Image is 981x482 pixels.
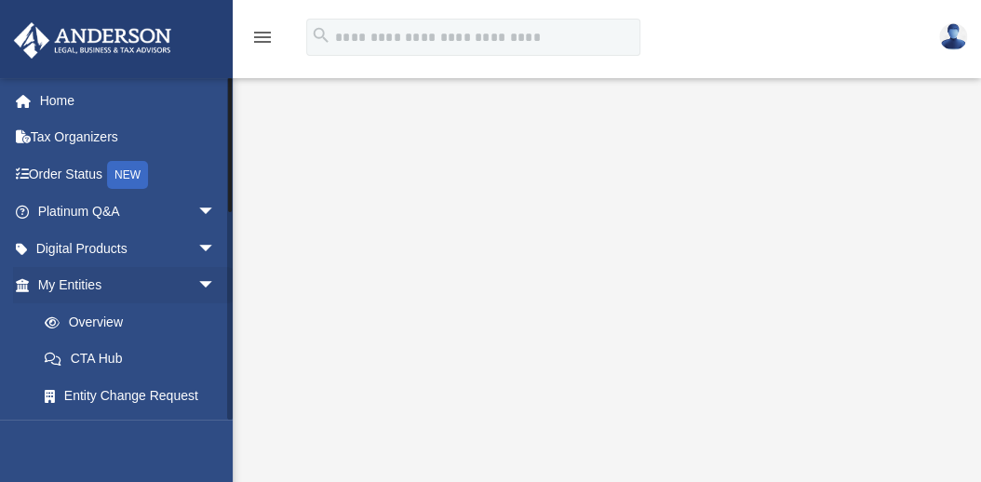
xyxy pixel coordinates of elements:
[197,267,235,305] span: arrow_drop_down
[26,414,244,451] a: Binder Walkthrough
[8,22,177,59] img: Anderson Advisors Platinum Portal
[26,341,244,378] a: CTA Hub
[13,267,244,304] a: My Entitiesarrow_drop_down
[311,25,331,46] i: search
[13,119,244,156] a: Tax Organizers
[26,303,244,341] a: Overview
[13,155,244,194] a: Order StatusNEW
[197,230,235,268] span: arrow_drop_down
[13,230,244,267] a: Digital Productsarrow_drop_down
[107,161,148,189] div: NEW
[251,35,274,48] a: menu
[251,26,274,48] i: menu
[939,23,967,50] img: User Pic
[13,82,244,119] a: Home
[197,194,235,232] span: arrow_drop_down
[26,377,244,414] a: Entity Change Request
[13,194,244,231] a: Platinum Q&Aarrow_drop_down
